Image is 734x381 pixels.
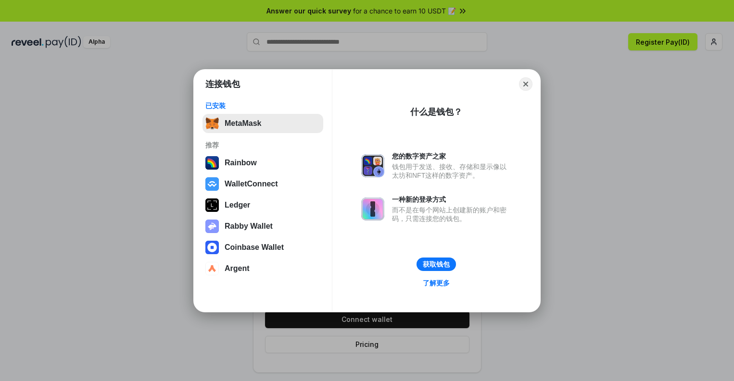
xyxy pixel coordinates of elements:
button: MetaMask [202,114,323,133]
div: 钱包用于发送、接收、存储和显示像以太坊和NFT这样的数字资产。 [392,162,511,180]
img: svg+xml,%3Csvg%20xmlns%3D%22http%3A%2F%2Fwww.w3.org%2F2000%2Fsvg%22%20fill%3D%22none%22%20viewBox... [361,154,384,177]
img: svg+xml,%3Csvg%20width%3D%2228%22%20height%3D%2228%22%20viewBox%3D%220%200%2028%2028%22%20fill%3D... [205,262,219,275]
button: Coinbase Wallet [202,238,323,257]
img: svg+xml,%3Csvg%20width%3D%2228%22%20height%3D%2228%22%20viewBox%3D%220%200%2028%2028%22%20fill%3D... [205,177,219,191]
div: Ledger [225,201,250,209]
div: 一种新的登录方式 [392,195,511,204]
div: Argent [225,264,250,273]
img: svg+xml,%3Csvg%20xmlns%3D%22http%3A%2F%2Fwww.w3.org%2F2000%2Fsvg%22%20width%3D%2228%22%20height%3... [205,198,219,212]
button: Argent [202,259,323,278]
div: MetaMask [225,119,261,128]
img: svg+xml,%3Csvg%20width%3D%2228%22%20height%3D%2228%22%20viewBox%3D%220%200%2028%2028%22%20fill%3D... [205,241,219,254]
img: svg+xml,%3Csvg%20xmlns%3D%22http%3A%2F%2Fwww.w3.org%2F2000%2Fsvg%22%20fill%3D%22none%22%20viewBox... [205,220,219,233]
div: 您的数字资产之家 [392,152,511,160]
div: 而不是在每个网站上创建新的账户和密码，只需连接您的钱包。 [392,206,511,223]
div: 什么是钱包？ [410,106,462,118]
div: WalletConnect [225,180,278,188]
img: svg+xml,%3Csvg%20fill%3D%22none%22%20height%3D%2233%22%20viewBox%3D%220%200%2035%2033%22%20width%... [205,117,219,130]
div: 了解更多 [423,279,450,287]
div: Rabby Wallet [225,222,273,231]
button: Rabby Wallet [202,217,323,236]
button: Rainbow [202,153,323,172]
img: svg+xml,%3Csvg%20width%3D%22120%22%20height%3D%22120%22%20viewBox%3D%220%200%20120%20120%22%20fil... [205,156,219,170]
div: Coinbase Wallet [225,243,284,252]
a: 了解更多 [417,277,456,289]
img: svg+xml,%3Csvg%20xmlns%3D%22http%3A%2F%2Fwww.w3.org%2F2000%2Fsvg%22%20fill%3D%22none%22%20viewBox... [361,197,384,221]
div: Rainbow [225,159,257,167]
div: 获取钱包 [423,260,450,269]
button: Close [519,77,532,91]
button: WalletConnect [202,174,323,194]
button: Ledger [202,196,323,215]
div: 已安装 [205,101,320,110]
h1: 连接钱包 [205,78,240,90]
button: 获取钱包 [417,258,456,271]
div: 推荐 [205,141,320,149]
